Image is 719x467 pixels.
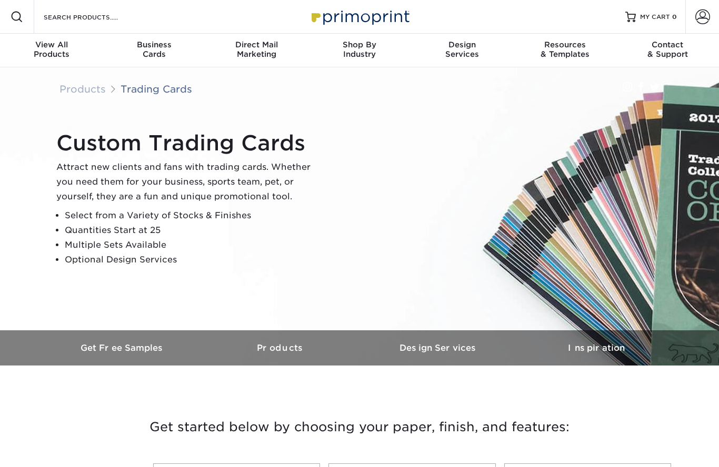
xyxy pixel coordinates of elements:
[672,13,677,21] span: 0
[65,238,319,252] li: Multiple Sets Available
[65,208,319,223] li: Select from a Variety of Stocks & Finishes
[52,403,667,451] h3: Get started below by choosing your paper, finish, and features:
[308,40,411,59] div: Industry
[44,330,202,366] a: Get Free Samples
[65,252,319,267] li: Optional Design Services
[514,40,616,59] div: & Templates
[44,343,202,353] h3: Get Free Samples
[56,130,319,156] h1: Custom Trading Cards
[308,40,411,49] span: Shop By
[411,34,514,67] a: DesignServices
[205,34,308,67] a: Direct MailMarketing
[205,40,308,59] div: Marketing
[411,40,514,59] div: Services
[514,40,616,49] span: Resources
[307,5,412,28] img: Primoprint
[103,40,205,49] span: Business
[308,34,411,67] a: Shop ByIndustry
[205,40,308,49] span: Direct Mail
[103,34,205,67] a: BusinessCards
[514,34,616,67] a: Resources& Templates
[616,40,719,59] div: & Support
[411,40,514,49] span: Design
[359,330,517,366] a: Design Services
[103,40,205,59] div: Cards
[640,13,670,22] span: MY CART
[202,343,359,353] h3: Products
[202,330,359,366] a: Products
[65,223,319,238] li: Quantities Start at 25
[59,83,106,95] a: Products
[616,34,719,67] a: Contact& Support
[56,160,319,204] p: Attract new clients and fans with trading cards. Whether you need them for your business, sports ...
[121,83,192,95] a: Trading Cards
[517,330,675,366] a: Inspiration
[517,343,675,353] h3: Inspiration
[616,40,719,49] span: Contact
[43,11,145,23] input: SEARCH PRODUCTS.....
[359,343,517,353] h3: Design Services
